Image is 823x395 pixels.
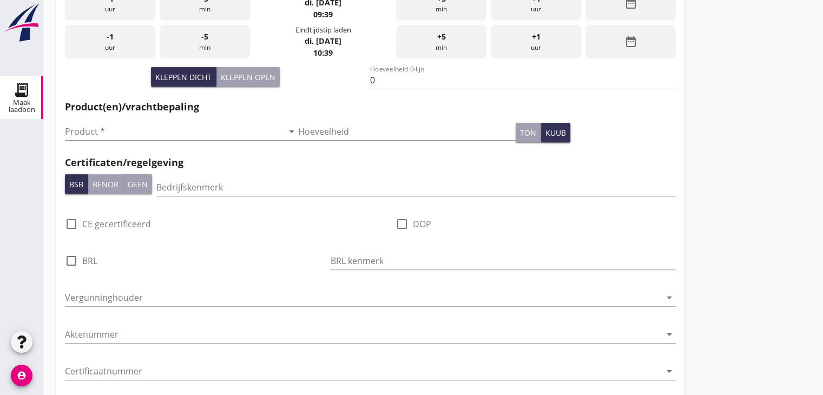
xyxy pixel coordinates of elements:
i: arrow_drop_down [663,291,676,304]
strong: di. [DATE] [305,36,341,46]
strong: 09:39 [313,9,333,19]
span: -1 [107,31,114,43]
i: account_circle [11,365,32,386]
input: Hoeveelheid [298,123,516,140]
i: arrow_drop_down [663,328,676,341]
div: Geen [128,179,148,190]
div: ton [520,127,536,139]
div: Benor [93,179,118,190]
button: Kleppen open [216,67,280,87]
div: Eindtijdstip laden [295,25,351,35]
div: min [396,25,486,59]
button: kuub [541,123,570,142]
span: -5 [201,31,208,43]
h2: Certificaten/regelgeving [65,155,676,170]
button: Geen [123,174,152,194]
button: ton [516,123,541,142]
input: BRL kenmerk [330,252,675,269]
div: uur [491,25,581,59]
label: DOP [413,219,431,229]
label: CE gecertificeerd [82,219,151,229]
span: +5 [437,31,446,43]
button: BSB [65,174,88,194]
div: Kleppen open [221,71,275,83]
h2: Product(en)/vrachtbepaling [65,100,676,114]
input: Bedrijfskenmerk [156,179,676,196]
div: Kleppen dicht [155,71,212,83]
input: Product * [65,123,283,140]
button: Benor [88,174,123,194]
i: arrow_drop_down [285,125,298,138]
label: BRL [82,255,97,266]
input: Hoeveelheid 0-lijn [370,71,675,89]
span: +1 [532,31,541,43]
div: uur [65,25,155,59]
i: arrow_drop_down [663,365,676,378]
div: kuub [545,127,566,139]
input: Aktenummer [65,326,661,343]
img: logo-small.a267ee39.svg [2,3,41,43]
button: Kleppen dicht [151,67,216,87]
div: min [160,25,250,59]
div: BSB [69,179,83,190]
i: date_range [624,35,637,48]
input: Vergunninghouder [65,289,661,306]
input: Certificaatnummer [65,363,661,380]
strong: 10:39 [313,48,333,58]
